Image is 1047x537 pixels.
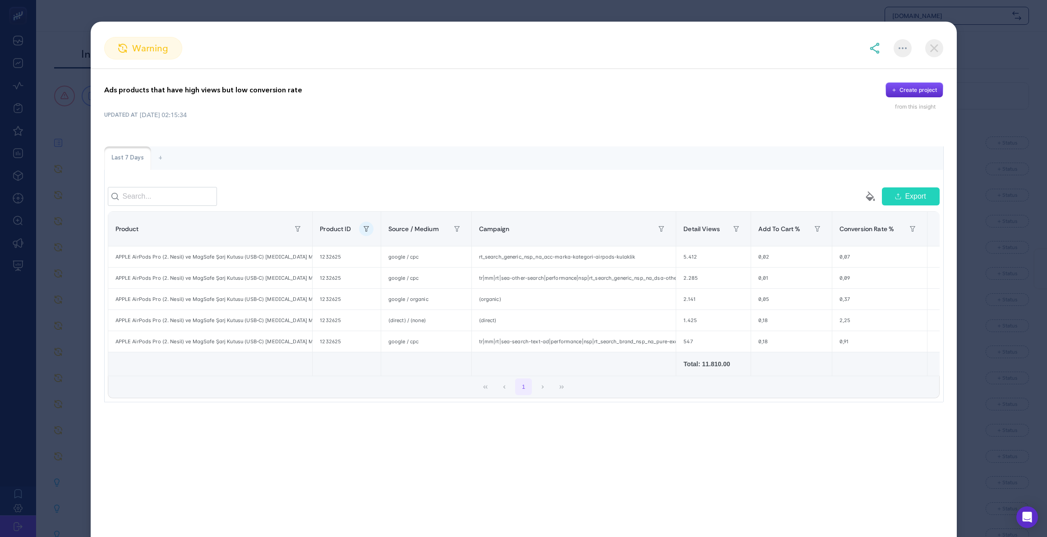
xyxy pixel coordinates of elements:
div: 0,09 [832,268,927,288]
div: tr|mm|rt|sea-search-text-ad|performance|nsp|rt_search_brand_nsp_na_pure-exact|na|d2c|Search-Brand... [472,331,676,352]
div: APPLE AirPods Pro (2. Nesil) ve MagSafe Şarj Kutusu (USB‑C) [MEDICAL_DATA] MTJV3TU/A [108,331,313,352]
span: Product [115,225,139,232]
div: rt_search_generic_nsp_na_acc-marka-kategori-airpods-kulaklik [472,246,676,267]
img: share [869,43,880,54]
div: from this insight [895,103,943,110]
div: 1232625 [313,310,380,331]
span: Add To Cart % [758,225,801,232]
div: 1.425 [676,310,750,331]
img: close-dialog [925,39,943,57]
div: 2.141 [676,289,750,309]
div: Create project [899,86,937,94]
div: 0,01 [751,268,832,288]
div: 0,91 [832,331,927,352]
div: 1232625 [313,289,380,309]
div: 2.285 [676,268,750,288]
div: 0,18 [751,310,832,331]
div: APPLE AirPods Pro (2. Nesil) ve MagSafe Şarj Kutusu (USB‑C) [MEDICAL_DATA] MTJV3TU/A [108,268,313,288]
span: UPDATED AT [104,111,138,118]
div: Last 7 Days [104,146,151,170]
button: 1 [515,378,532,396]
div: 0,05 [751,289,832,309]
div: 1232625 [313,331,380,352]
div: 2,25 [832,310,927,331]
div: 0,37 [832,289,927,309]
div: 0,07 [832,246,927,267]
div: google / organic [381,289,471,309]
div: (direct) / (none) [381,310,471,331]
span: warning [132,41,168,55]
div: 0,18 [751,331,832,352]
button: Create project [886,82,943,98]
span: Conversion Rate % [839,225,894,232]
img: More options [899,47,907,49]
span: Product ID [320,225,351,232]
div: 1232625 [313,246,380,267]
div: 0,02 [751,246,832,267]
div: google / cpc [381,268,471,288]
time: [DATE] 02:15:34 [140,110,187,119]
span: Campaign [479,225,509,232]
div: (direct) [472,310,676,331]
div: google / cpc [381,331,471,352]
div: tr|mm|rt|sea-other-search|performance|nsp|rt_search_generic_nsp_na_dsa-other-top-seller-max-conv-... [472,268,676,288]
span: Source / Medium [388,225,439,232]
img: warning [118,44,127,53]
span: Detail Views [683,225,720,232]
span: Export [905,191,926,202]
div: 7 items selected [935,219,942,239]
div: + [151,146,170,170]
p: Ads products that have high views but low conversion rate [104,85,302,96]
div: google / cpc [381,246,471,267]
div: APPLE AirPods Pro (2. Nesil) ve MagSafe Şarj Kutusu (USB‑C) [MEDICAL_DATA] MTJV3TU/A [108,289,313,309]
div: Open Intercom Messenger [1016,506,1038,528]
div: Total: 11.810.00 [683,360,743,369]
div: (organic) [472,289,676,309]
div: APPLE AirPods Pro (2. Nesil) ve MagSafe Şarj Kutusu (USB‑C) [MEDICAL_DATA] MTJV3TU/A [108,310,313,331]
div: 5.412 [676,246,750,267]
button: Export [882,187,940,205]
div: + [936,219,953,239]
div: 1232625 [313,268,380,288]
div: 547 [676,331,750,352]
div: APPLE AirPods Pro (2. Nesil) ve MagSafe Şarj Kutusu (USB‑C) [MEDICAL_DATA] MTJV3TU/A [108,246,313,267]
input: Search... [108,187,217,206]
